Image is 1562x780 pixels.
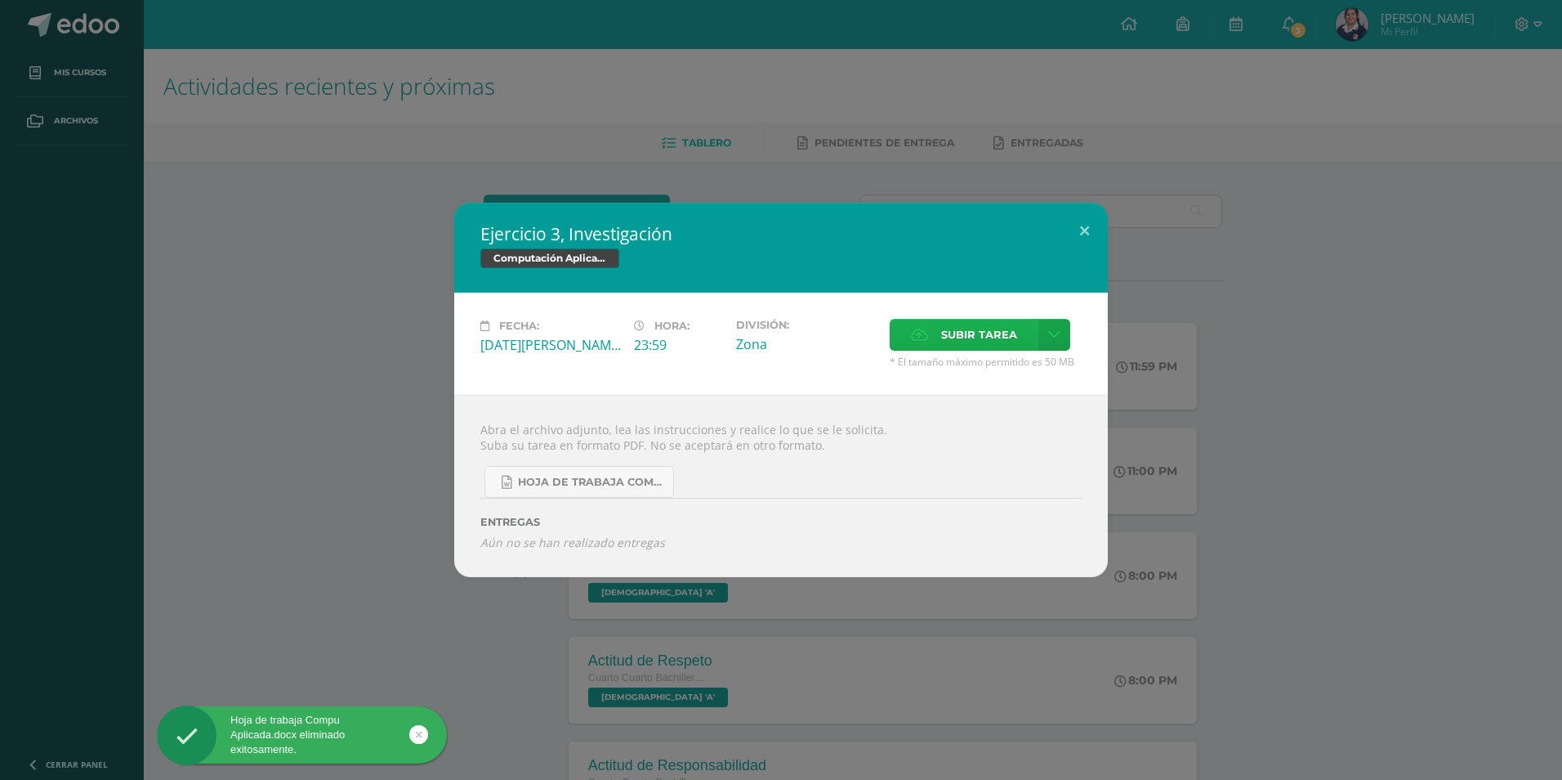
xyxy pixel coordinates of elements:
button: Close (Esc) [1061,203,1108,258]
div: Abra el archivo adjunto, lea las instrucciones y realice lo que se le solicita. Suba su tarea en ... [454,395,1108,576]
h2: Ejercicio 3, Investigación [480,222,1082,245]
span: Fecha: [499,320,539,332]
i: Aún no se han realizado entregas [480,535,1082,550]
a: Hoja de trabaja Compu Aplicada.docx [484,466,674,498]
label: ENTREGAS [480,516,1082,528]
span: * El tamaño máximo permitido es 50 MB [890,355,1082,369]
span: Subir tarea [941,320,1017,350]
div: 23:59 [634,336,723,354]
span: Hoja de trabaja Compu Aplicada.docx [518,476,665,489]
div: Hoja de trabaja Compu Aplicada.docx eliminado exitosamente. [157,713,447,758]
label: División: [736,319,877,331]
div: Zona [736,335,877,353]
div: [DATE][PERSON_NAME] [480,336,621,354]
span: Hora: [654,320,690,332]
span: Computación Aplicada [480,249,619,268]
